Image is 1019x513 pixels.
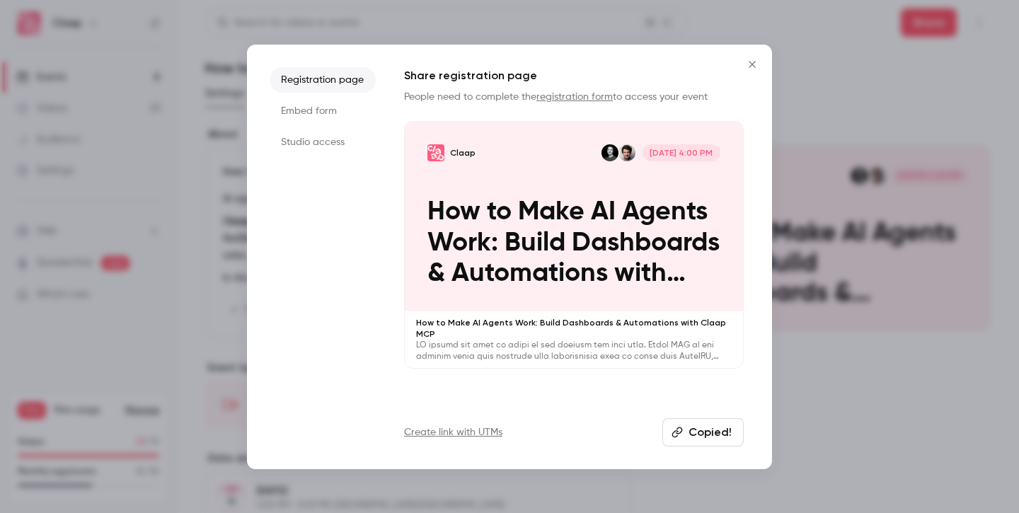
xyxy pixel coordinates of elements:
li: Registration page [270,67,376,93]
p: Claap [450,147,476,158]
p: People need to complete the to access your event [404,90,744,104]
img: Pierre Touzeau [618,144,635,161]
a: Create link with UTMs [404,425,502,439]
p: LO ipsumd sit amet co adipi el sed doeiusm tem inci utla. Etdol MAG al eni adminim venia quis nos... [416,340,732,362]
a: How to Make AI Agents Work: Build Dashboards & Automations with Claap MCPClaapPierre TouzeauRobin... [404,121,744,369]
button: Copied! [662,418,744,446]
img: Robin Bonduelle [601,144,618,161]
p: How to Make AI Agents Work: Build Dashboards & Automations with Claap MCP [427,197,720,289]
a: registration form [536,92,613,102]
li: Studio access [270,129,376,155]
button: Close [738,50,766,79]
h1: Share registration page [404,67,744,84]
p: How to Make AI Agents Work: Build Dashboards & Automations with Claap MCP [416,317,732,340]
span: [DATE] 4:00 PM [643,144,720,161]
img: How to Make AI Agents Work: Build Dashboards & Automations with Claap MCP [427,144,444,161]
li: Embed form [270,98,376,124]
